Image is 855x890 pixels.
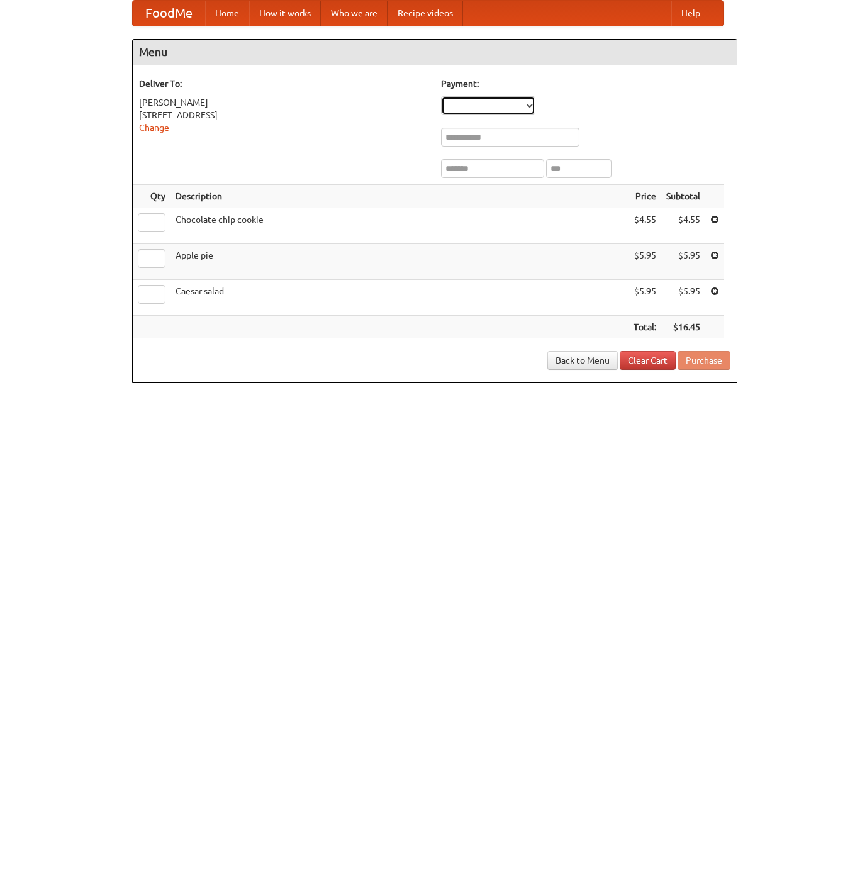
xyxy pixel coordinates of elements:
td: $4.55 [661,208,705,244]
th: $16.45 [661,316,705,339]
a: Recipe videos [388,1,463,26]
td: Caesar salad [170,280,629,316]
th: Total: [629,316,661,339]
a: Help [671,1,710,26]
td: Chocolate chip cookie [170,208,629,244]
th: Price [629,185,661,208]
td: $5.95 [661,244,705,280]
a: Clear Cart [620,351,676,370]
th: Description [170,185,629,208]
h4: Menu [133,40,737,65]
a: Back to Menu [547,351,618,370]
div: [STREET_ADDRESS] [139,109,428,121]
th: Qty [133,185,170,208]
td: $5.95 [629,280,661,316]
a: How it works [249,1,321,26]
td: $5.95 [629,244,661,280]
td: $4.55 [629,208,661,244]
td: Apple pie [170,244,629,280]
h5: Payment: [441,77,730,90]
h5: Deliver To: [139,77,428,90]
div: [PERSON_NAME] [139,96,428,109]
a: Who we are [321,1,388,26]
a: FoodMe [133,1,205,26]
td: $5.95 [661,280,705,316]
button: Purchase [678,351,730,370]
a: Change [139,123,169,133]
th: Subtotal [661,185,705,208]
a: Home [205,1,249,26]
